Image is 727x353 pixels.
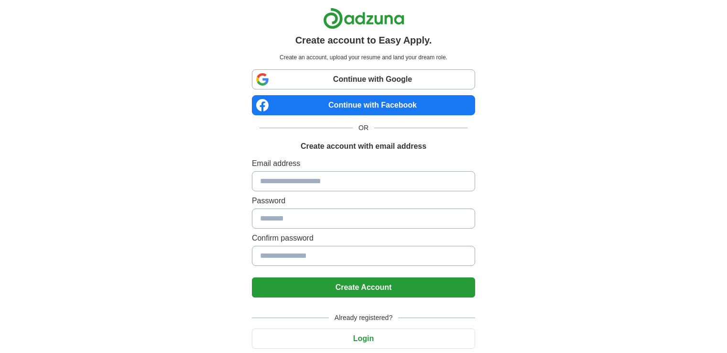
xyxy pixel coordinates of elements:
[252,329,475,349] button: Login
[252,195,475,207] label: Password
[254,53,473,62] p: Create an account, upload your resume and land your dream role.
[252,334,475,342] a: Login
[353,123,374,133] span: OR
[323,8,404,29] img: Adzuna logo
[301,141,426,152] h1: Create account with email address
[252,277,475,298] button: Create Account
[295,33,432,47] h1: Create account to Easy Apply.
[252,232,475,244] label: Confirm password
[329,313,398,323] span: Already registered?
[252,69,475,89] a: Continue with Google
[252,158,475,169] label: Email address
[252,95,475,115] a: Continue with Facebook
